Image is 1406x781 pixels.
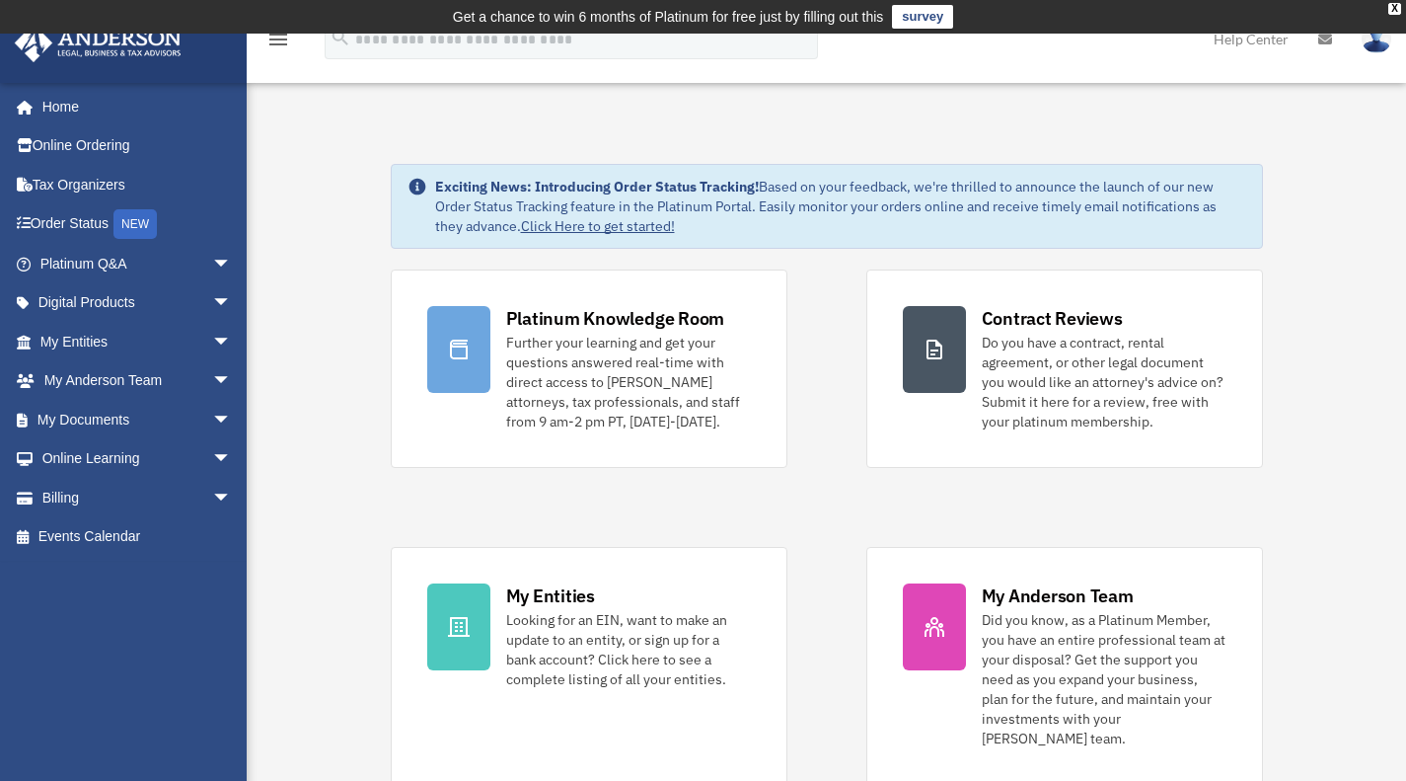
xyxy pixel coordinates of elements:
div: Did you know, as a Platinum Member, you have an entire professional team at your disposal? Get th... [982,610,1226,748]
a: Events Calendar [14,517,261,557]
div: Looking for an EIN, want to make an update to an entity, or sign up for a bank account? Click her... [506,610,751,689]
a: menu [266,35,290,51]
span: arrow_drop_down [212,322,252,362]
div: Get a chance to win 6 months of Platinum for free just by filling out this [453,5,884,29]
a: Tax Organizers [14,165,261,204]
a: Click Here to get started! [521,217,675,235]
span: arrow_drop_down [212,439,252,480]
a: Platinum Q&Aarrow_drop_down [14,244,261,283]
a: Online Learningarrow_drop_down [14,439,261,479]
a: My Entitiesarrow_drop_down [14,322,261,361]
a: Contract Reviews Do you have a contract, rental agreement, or other legal document you would like... [866,270,1263,468]
a: Billingarrow_drop_down [14,478,261,517]
div: Do you have a contract, rental agreement, or other legal document you would like an attorney's ad... [982,333,1226,431]
span: arrow_drop_down [212,283,252,324]
i: search [330,27,351,48]
div: Further your learning and get your questions answered real-time with direct access to [PERSON_NAM... [506,333,751,431]
i: menu [266,28,290,51]
span: arrow_drop_down [212,361,252,402]
a: My Anderson Teamarrow_drop_down [14,361,261,401]
img: Anderson Advisors Platinum Portal [9,24,187,62]
div: Contract Reviews [982,306,1123,331]
div: Based on your feedback, we're thrilled to announce the launch of our new Order Status Tracking fe... [435,177,1246,236]
div: My Entities [506,584,595,608]
img: User Pic [1362,25,1391,53]
a: Platinum Knowledge Room Further your learning and get your questions answered real-time with dire... [391,270,787,468]
span: arrow_drop_down [212,400,252,440]
span: arrow_drop_down [212,244,252,284]
div: NEW [113,209,157,239]
a: Digital Productsarrow_drop_down [14,283,261,323]
a: Order StatusNEW [14,204,261,245]
div: My Anderson Team [982,584,1134,608]
a: My Documentsarrow_drop_down [14,400,261,439]
div: Platinum Knowledge Room [506,306,725,331]
span: arrow_drop_down [212,478,252,518]
a: survey [892,5,953,29]
a: Online Ordering [14,126,261,166]
div: close [1388,3,1401,15]
a: Home [14,87,252,126]
strong: Exciting News: Introducing Order Status Tracking! [435,178,759,195]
